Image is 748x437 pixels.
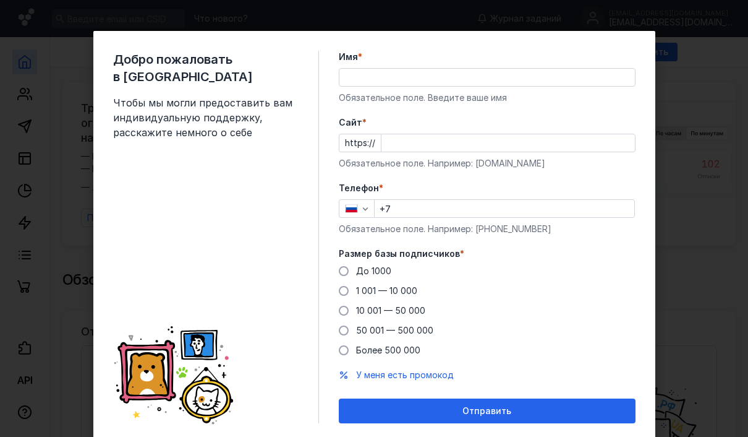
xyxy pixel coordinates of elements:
[356,370,454,380] span: У меня есть промокод
[339,116,362,129] span: Cайт
[339,182,379,194] span: Телефон
[462,406,511,417] span: Отправить
[356,285,417,296] span: 1 001 — 10 000
[113,95,299,140] span: Чтобы мы могли предоставить вам индивидуальную поддержку, расскажите немного о себе
[339,248,460,260] span: Размер базы подписчиков
[356,325,433,335] span: 50 001 — 500 000
[113,51,299,85] span: Добро пожаловать в [GEOGRAPHIC_DATA]
[356,266,391,276] span: До 1000
[339,223,635,235] div: Обязательное поле. Например: [PHONE_NUMBER]
[356,345,420,355] span: Более 500 000
[339,157,635,170] div: Обязательное поле. Например: [DOMAIN_NAME]
[356,305,425,316] span: 10 001 — 50 000
[339,51,358,63] span: Имя
[339,92,635,104] div: Обязательное поле. Введите ваше имя
[339,399,635,423] button: Отправить
[356,369,454,381] button: У меня есть промокод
